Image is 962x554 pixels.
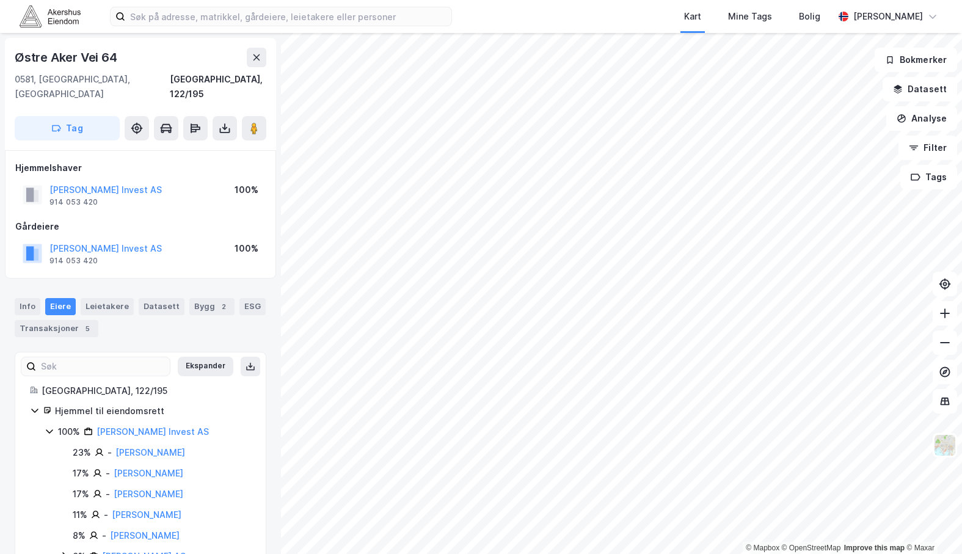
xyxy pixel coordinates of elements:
button: Tags [900,165,957,189]
div: 0581, [GEOGRAPHIC_DATA], [GEOGRAPHIC_DATA] [15,72,170,101]
div: 8% [73,528,86,543]
div: Eiere [45,298,76,315]
div: Mine Tags [728,9,772,24]
div: 100% [58,425,80,439]
div: - [107,445,112,460]
div: 100% [235,183,258,197]
a: [PERSON_NAME] [114,489,183,499]
a: [PERSON_NAME] [110,530,180,541]
a: [PERSON_NAME] Invest AS [97,426,209,437]
div: 17% [73,466,89,481]
div: 914 053 420 [49,197,98,207]
a: OpenStreetMap [782,544,841,552]
div: 23% [73,445,91,460]
a: [PERSON_NAME] [112,509,181,520]
button: Bokmerker [875,48,957,72]
div: 11% [73,508,87,522]
div: 100% [235,241,258,256]
div: Leietakere [81,298,134,315]
div: ESG [239,298,266,315]
div: Gårdeiere [15,219,266,234]
div: - [106,487,110,501]
div: Østre Aker Vei 64 [15,48,120,67]
div: [PERSON_NAME] [853,9,923,24]
div: [GEOGRAPHIC_DATA], 122/195 [42,384,251,398]
input: Søk [36,357,170,376]
a: Mapbox [746,544,779,552]
div: Bolig [799,9,820,24]
button: Ekspander [178,357,233,376]
div: Bygg [189,298,235,315]
div: - [102,528,106,543]
iframe: Chat Widget [901,495,962,554]
div: Kontrollprogram for chat [901,495,962,554]
a: Improve this map [844,544,905,552]
div: Datasett [139,298,184,315]
a: [PERSON_NAME] [114,468,183,478]
div: 914 053 420 [49,256,98,266]
div: - [106,466,110,481]
div: - [104,508,108,522]
div: Hjemmel til eiendomsrett [55,404,251,418]
img: Z [933,434,957,457]
div: 2 [217,301,230,313]
button: Filter [898,136,957,160]
img: akershus-eiendom-logo.9091f326c980b4bce74ccdd9f866810c.svg [20,5,81,27]
div: Transaksjoner [15,320,98,337]
div: Kart [684,9,701,24]
div: Info [15,298,40,315]
button: Tag [15,116,120,140]
button: Analyse [886,106,957,131]
div: 5 [81,323,93,335]
a: [PERSON_NAME] [115,447,185,457]
button: Datasett [883,77,957,101]
div: Hjemmelshaver [15,161,266,175]
div: 17% [73,487,89,501]
input: Søk på adresse, matrikkel, gårdeiere, leietakere eller personer [125,7,451,26]
div: [GEOGRAPHIC_DATA], 122/195 [170,72,266,101]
